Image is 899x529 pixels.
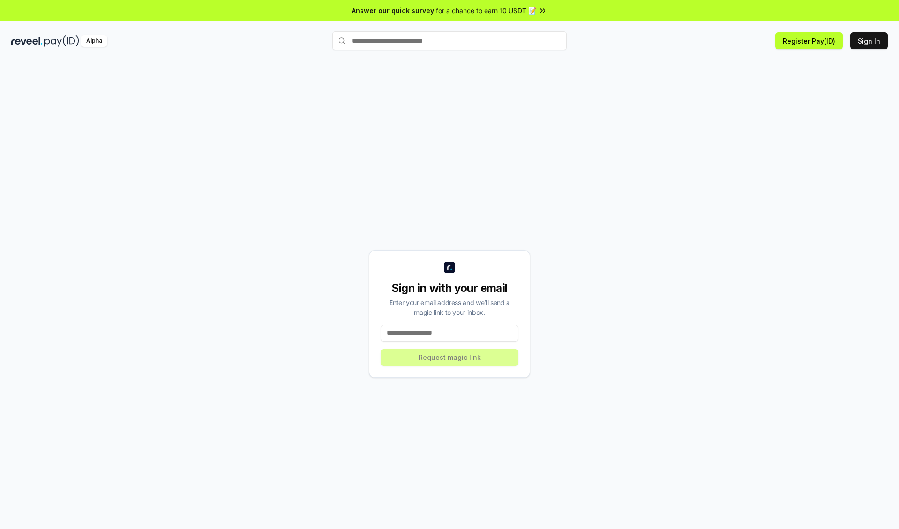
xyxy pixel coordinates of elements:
button: Register Pay(ID) [775,32,843,49]
div: Alpha [81,35,107,47]
img: pay_id [44,35,79,47]
img: reveel_dark [11,35,43,47]
button: Sign In [850,32,888,49]
div: Sign in with your email [381,281,518,296]
img: logo_small [444,262,455,273]
span: for a chance to earn 10 USDT 📝 [436,6,536,15]
div: Enter your email address and we’ll send a magic link to your inbox. [381,298,518,317]
span: Answer our quick survey [352,6,434,15]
